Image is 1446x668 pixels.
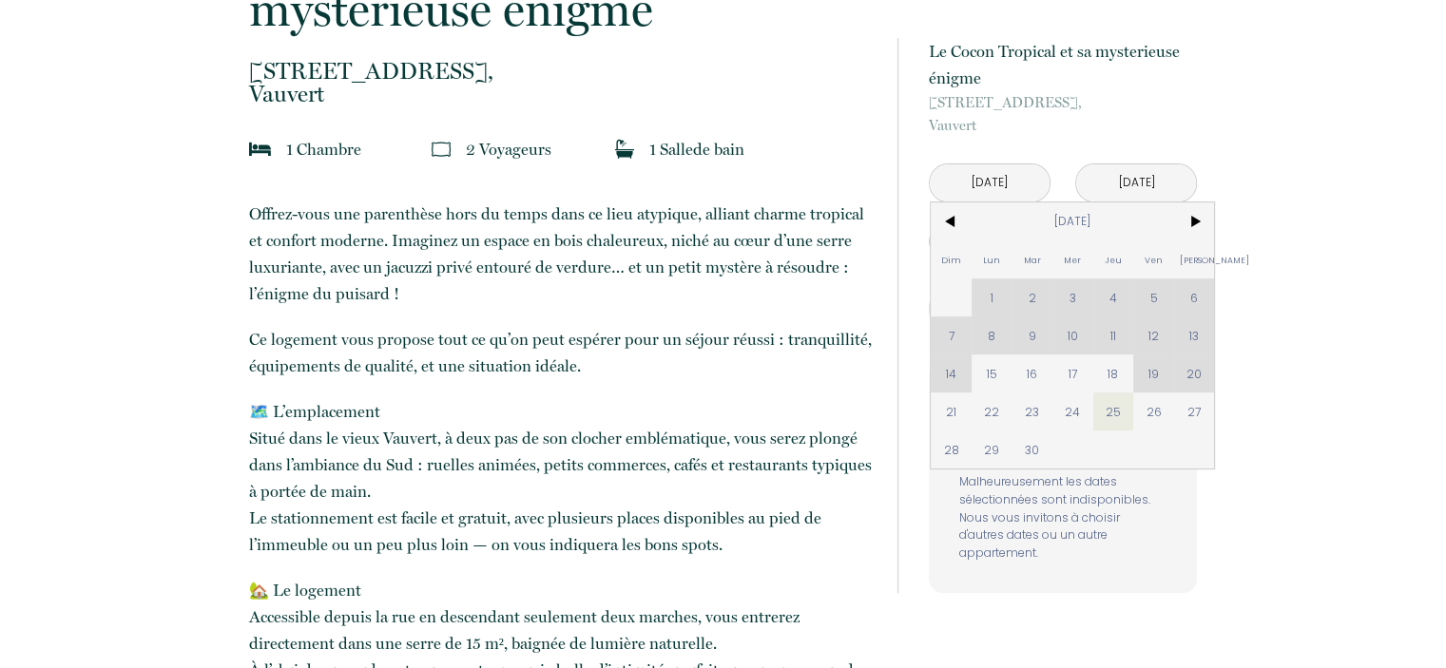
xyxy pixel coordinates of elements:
[1052,354,1093,392] span: 17
[249,326,873,379] p: Ce logement vous propose tout ce qu’on peut espérer pour un séjour réussi : tranquillité, équipem...
[930,164,1050,201] input: Arrivée
[1174,240,1215,278] span: [PERSON_NAME]
[1093,240,1134,278] span: Jeu
[1093,392,1134,430] span: 25
[1052,392,1093,430] span: 24
[249,60,873,105] p: Vauvert
[249,200,873,307] p: Offrez-vous une parenthèse hors du temps dans ce lieu atypique, alliant charme tropical et confor...
[972,430,1012,468] span: 29
[972,392,1012,430] span: 22
[649,136,744,162] p: 1 Salle de bain
[1052,240,1093,278] span: Mer
[249,398,873,558] p: 🗺️ L’emplacement Situé dans le vieux Vauvert, à deux pas de son clocher emblématique, vous serez ...
[432,140,451,159] img: guests
[959,473,1166,563] p: Malheureusement les dates sélectionnées sont indisponibles. Nous vous invitons à choisir d'autres...
[1174,202,1215,240] span: >
[1012,430,1052,468] span: 30
[1133,392,1174,430] span: 26
[286,136,361,162] p: 1 Chambre
[1012,354,1052,392] span: 16
[972,202,1174,240] span: [DATE]
[929,38,1197,91] p: Le Cocon Tropical et sa mysterieuse énigme
[1012,392,1052,430] span: 23
[929,283,1197,334] button: Réserver
[545,140,551,159] span: s
[1012,240,1052,278] span: Mar
[249,60,873,83] span: [STREET_ADDRESS],
[972,354,1012,392] span: 15
[931,430,972,468] span: 28
[1133,240,1174,278] span: Ven
[931,240,972,278] span: Dim
[929,91,1197,137] p: Vauvert
[1076,164,1196,201] input: Départ
[972,240,1012,278] span: Lun
[929,91,1197,114] span: [STREET_ADDRESS],
[931,202,972,240] span: <
[466,136,551,162] p: 2 Voyageur
[931,392,972,430] span: 21
[1174,392,1215,430] span: 27
[1093,354,1134,392] span: 18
